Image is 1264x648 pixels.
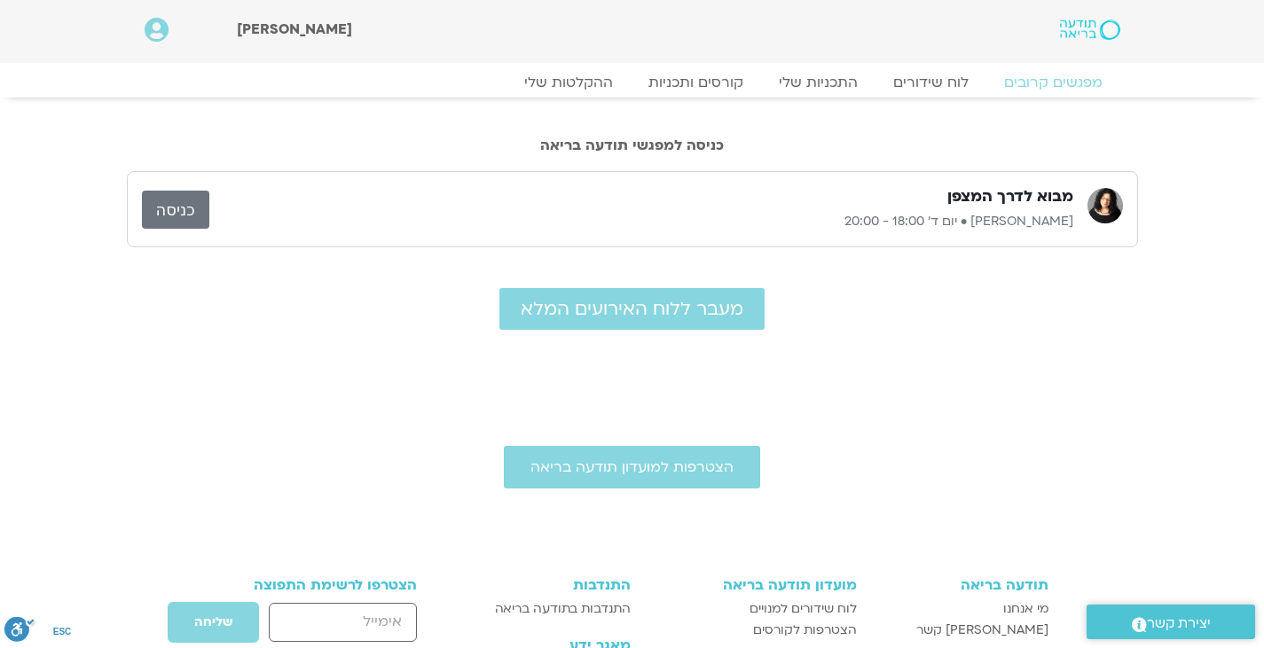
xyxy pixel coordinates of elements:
span: [PERSON_NAME] [237,20,352,39]
a: כניסה [142,191,209,229]
a: לוח שידורים [875,74,986,91]
h2: כניסה למפגשי תודעה בריאה [127,137,1138,153]
a: מי אנחנו [875,598,1048,620]
span: מעבר ללוח האירועים המלא [521,299,743,319]
span: [PERSON_NAME] קשר [916,620,1048,641]
h3: הצטרפו לרשימת התפוצה [216,577,418,593]
span: הצטרפות לקורסים [753,620,857,641]
span: שליחה [194,615,232,629]
span: מי אנחנו [1003,598,1048,620]
h3: מבוא לדרך המצפן [947,186,1073,207]
button: שליחה [167,601,260,644]
span: לוח שידורים למנויים [750,598,857,620]
nav: Menu [145,74,1120,91]
a: מפגשים קרובים [986,74,1120,91]
img: ארנינה קשתן [1087,188,1123,223]
h3: מועדון תודעה בריאה [648,577,857,593]
a: התכניות שלי [761,74,875,91]
a: קורסים ותכניות [631,74,761,91]
a: לוח שידורים למנויים [648,598,857,620]
a: הצטרפות לקורסים [648,620,857,641]
input: אימייל [269,603,417,641]
a: יצירת קשר [1087,605,1255,639]
h3: תודעה בריאה [875,577,1048,593]
span: הצטרפות למועדון תודעה בריאה [530,459,734,475]
a: הצטרפות למועדון תודעה בריאה [504,446,760,488]
h3: התנדבות [466,577,630,593]
a: [PERSON_NAME] קשר [875,620,1048,641]
a: התנדבות בתודעה בריאה [466,598,630,620]
a: מעבר ללוח האירועים המלא [499,288,765,330]
a: ההקלטות שלי [506,74,631,91]
span: התנדבות בתודעה בריאה [495,598,631,620]
span: יצירת קשר [1147,612,1211,636]
p: [PERSON_NAME] • יום ד׳ 18:00 - 20:00 [209,211,1073,232]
